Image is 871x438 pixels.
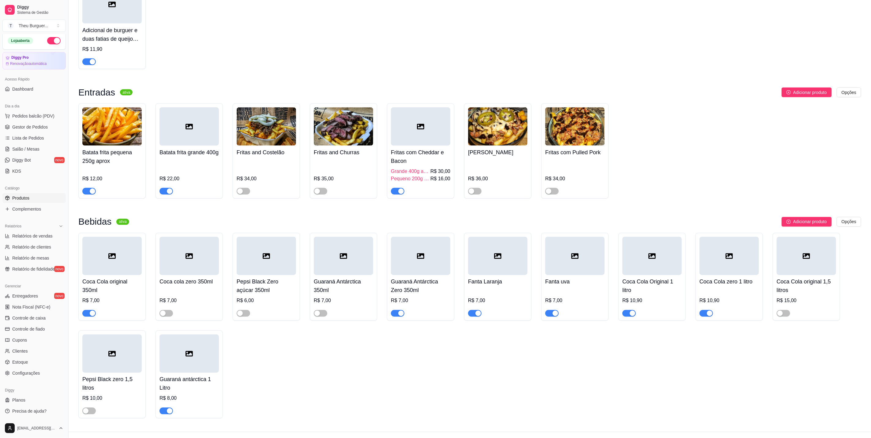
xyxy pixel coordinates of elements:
[47,37,61,44] button: Alterar Status
[2,335,66,345] a: Cupons
[12,135,44,141] span: Lista de Pedidos
[2,183,66,193] div: Catálogo
[314,278,373,295] h4: Guaraná Antárctica 350ml
[12,195,29,201] span: Produtos
[2,385,66,395] div: Diggy
[10,61,47,66] article: Renovação automática
[82,26,142,43] h4: Adicional de burguer e duas fatias de queijo cheddar
[777,297,836,305] div: R$ 15,00
[314,148,373,157] h4: Fritas and Churras
[8,23,14,29] span: T
[12,326,45,332] span: Controle de fiado
[468,297,527,305] div: R$ 7,00
[82,297,142,305] div: R$ 7,00
[12,233,53,239] span: Relatórios de vendas
[2,84,66,94] a: Dashboard
[2,144,66,154] a: Salão / Mesas
[12,244,51,250] span: Relatório de clientes
[545,175,605,182] div: R$ 34,00
[82,46,142,53] div: R$ 11,90
[2,406,66,416] a: Precisa de ajuda?
[2,291,66,301] a: Entregadoresnovo
[82,375,142,392] h4: Pepsi Black zero 1,5 litros
[837,217,861,227] button: Opções
[545,148,605,157] h4: Fritas com Pulled Pork
[314,107,373,146] img: product-image
[12,113,54,119] span: Pedidos balcão (PDV)
[12,86,33,92] span: Dashboard
[468,278,527,286] h4: Fanta Laranja
[700,297,759,305] div: R$ 10,90
[17,5,63,10] span: Diggy
[787,220,791,224] span: plus-circle
[12,124,48,130] span: Gestor de Pedidos
[12,315,46,321] span: Controle de caixa
[2,313,66,323] a: Controle de caixa
[391,278,450,295] h4: Guaraná Antárctica Zero 350ml
[2,20,66,32] button: Select a team
[842,219,856,225] span: Opções
[160,395,219,402] div: R$ 8,00
[2,242,66,252] a: Relatório de clientes
[2,231,66,241] a: Relatórios de vendas
[12,348,28,354] span: Clientes
[391,297,450,305] div: R$ 7,00
[160,375,219,392] h4: Guaraná antárctica 1 Litro
[82,148,142,165] h4: Batata frita pequena 250g aprox
[120,89,133,95] sup: ativa
[787,90,791,95] span: plus-circle
[314,175,373,182] div: R$ 35,00
[842,89,856,96] span: Opções
[2,281,66,291] div: Gerenciar
[12,408,47,414] span: Precisa de ajuda?
[12,255,49,261] span: Relatório de mesas
[12,397,25,403] span: Planos
[82,278,142,295] h4: Coca Cola original 350ml
[12,146,39,152] span: Salão / Mesas
[545,107,605,146] img: product-image
[160,297,219,305] div: R$ 7,00
[237,107,296,146] img: product-image
[2,111,66,121] button: Pedidos balcão (PDV)
[545,278,605,286] h4: Fanta uva
[2,166,66,176] a: KDS
[17,10,63,15] span: Sistema de Gestão
[468,175,527,182] div: R$ 36,00
[622,297,682,305] div: R$ 10,90
[17,426,56,431] span: [EMAIL_ADDRESS][DOMAIN_NAME]
[468,107,527,146] img: product-image
[8,37,33,44] div: Loja aberta
[314,297,373,305] div: R$ 7,00
[2,421,66,436] button: [EMAIL_ADDRESS][DOMAIN_NAME]
[116,219,129,225] sup: ativa
[777,278,836,295] h4: Coca Cola original 1,5 litros
[2,101,66,111] div: Dia a dia
[160,175,219,182] div: R$ 22,00
[2,253,66,263] a: Relatório de mesas
[12,168,21,174] span: KDS
[2,2,66,17] a: DiggySistema de Gestão
[2,324,66,334] a: Controle de fiado
[622,278,682,295] h4: Coca Cola Original 1 litro
[12,157,31,163] span: Diggy Bot
[12,370,40,376] span: Configurações
[78,89,115,96] h3: Entradas
[2,346,66,356] a: Clientes
[782,88,832,97] button: Adicionar produto
[12,359,28,365] span: Estoque
[2,74,66,84] div: Acesso Rápido
[11,55,29,60] article: Diggy Pro
[2,204,66,214] a: Complementos
[2,133,66,143] a: Lista de Pedidos
[2,155,66,165] a: Diggy Botnovo
[2,193,66,203] a: Produtos
[5,224,21,229] span: Relatórios
[2,395,66,405] a: Planos
[237,278,296,295] h4: Pepsi Black Zero açúcar 350ml
[430,168,450,175] span: R$ 30,00
[2,122,66,132] a: Gestor de Pedidos
[545,297,605,305] div: R$ 7,00
[237,148,296,157] h4: Fritas and Costelão
[391,148,450,165] h4: Fritas com Cheddar e Bacon
[82,395,142,402] div: R$ 10,00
